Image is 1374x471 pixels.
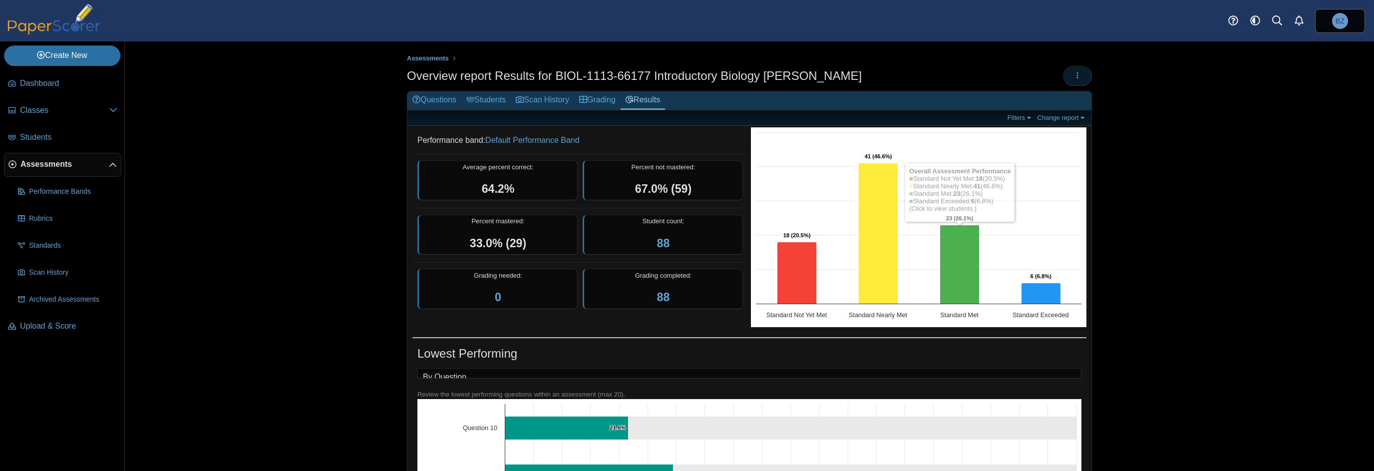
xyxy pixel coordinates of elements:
span: Upload & Score [20,321,117,332]
a: Scan History [511,91,574,110]
a: Scan History [14,261,121,285]
svg: Interactive chart [751,127,1086,327]
a: Assessments [404,52,451,65]
a: Questions [407,91,461,110]
a: Standards [14,234,121,258]
a: Upload & Score [4,315,121,339]
a: Alerts [1288,10,1310,32]
path: Standard Not Yet Met, 18. Overall Assessment Performance. [777,242,817,304]
a: 0 [495,291,501,304]
path: Standard Met, 23. Overall Assessment Performance. [940,225,980,304]
a: Classes [4,99,121,123]
div: Percent not mastered: [583,160,743,201]
path: Question 10, 78.4. . [629,416,1077,440]
path: Standard Exceeded, 6. Overall Assessment Performance. [1022,283,1061,304]
path: Question 10, 21.6%. % of Points Earned. [505,416,629,440]
a: Filters [1005,113,1035,122]
text: Standard Met [940,311,979,319]
span: 64.2% [482,182,515,195]
text: 41 (46.6%) [865,153,892,159]
div: Percent mastered: [417,215,578,255]
h1: Overview report Results for BIOL-1113-66177 Introductory Biology [PERSON_NAME] [407,67,862,84]
span: Students [20,132,117,143]
img: PaperScorer [4,4,104,34]
a: Change report [1034,113,1089,122]
text: Standard Not Yet Met [766,311,827,319]
h1: Lowest Performing [417,345,517,362]
a: Archived Assessments [14,288,121,312]
a: PaperScorer [4,27,104,36]
text: 6 (6.8%) [1030,273,1052,279]
a: Bo Zhang [1315,9,1365,33]
span: Bo Zhang [1336,17,1345,24]
a: Default Performance Band [485,136,580,144]
span: Dashboard [20,78,117,89]
span: 67.0% (59) [635,182,691,195]
div: Grading completed: [583,269,743,309]
text: Standard Exceeded [1013,311,1068,319]
a: Create New [4,45,120,65]
div: Chart. Highcharts interactive chart. [751,127,1086,327]
div: Student count: [583,215,743,255]
span: Classes [20,105,109,116]
div: Grading needed: [417,269,578,309]
text: 23 (26.1%) [946,215,974,221]
span: Archived Assessments [29,295,117,305]
a: Rubrics [14,207,121,231]
text: Standard Nearly Met [849,311,908,319]
span: Rubrics [29,214,117,224]
a: Dashboard [4,72,121,96]
text: Question 10 [463,424,497,432]
text: 18 (20.5%) [783,232,811,238]
a: Results [621,91,665,110]
a: 88 [657,237,670,250]
span: Assessments [407,54,449,62]
a: Grading [574,91,621,110]
a: Performance Bands [14,180,121,204]
a: Assessments [4,153,121,177]
div: Average percent correct: [417,160,578,201]
div: Review the lowest performing questions within an assessment (max 20). [417,390,1081,399]
span: Assessments [20,159,109,170]
span: Scan History [29,268,117,278]
span: 33.0% (29) [470,237,526,250]
a: Students [461,91,511,110]
path: Standard Nearly Met, 41. Overall Assessment Performance. [859,163,898,304]
span: Bo Zhang [1332,13,1348,29]
dd: Performance band: [412,127,748,153]
a: 88 [657,291,670,304]
span: Standards [29,241,117,251]
a: By Question [418,369,471,386]
a: Students [4,126,121,150]
text: 21.6% [610,425,626,431]
span: Performance Bands [29,187,117,197]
